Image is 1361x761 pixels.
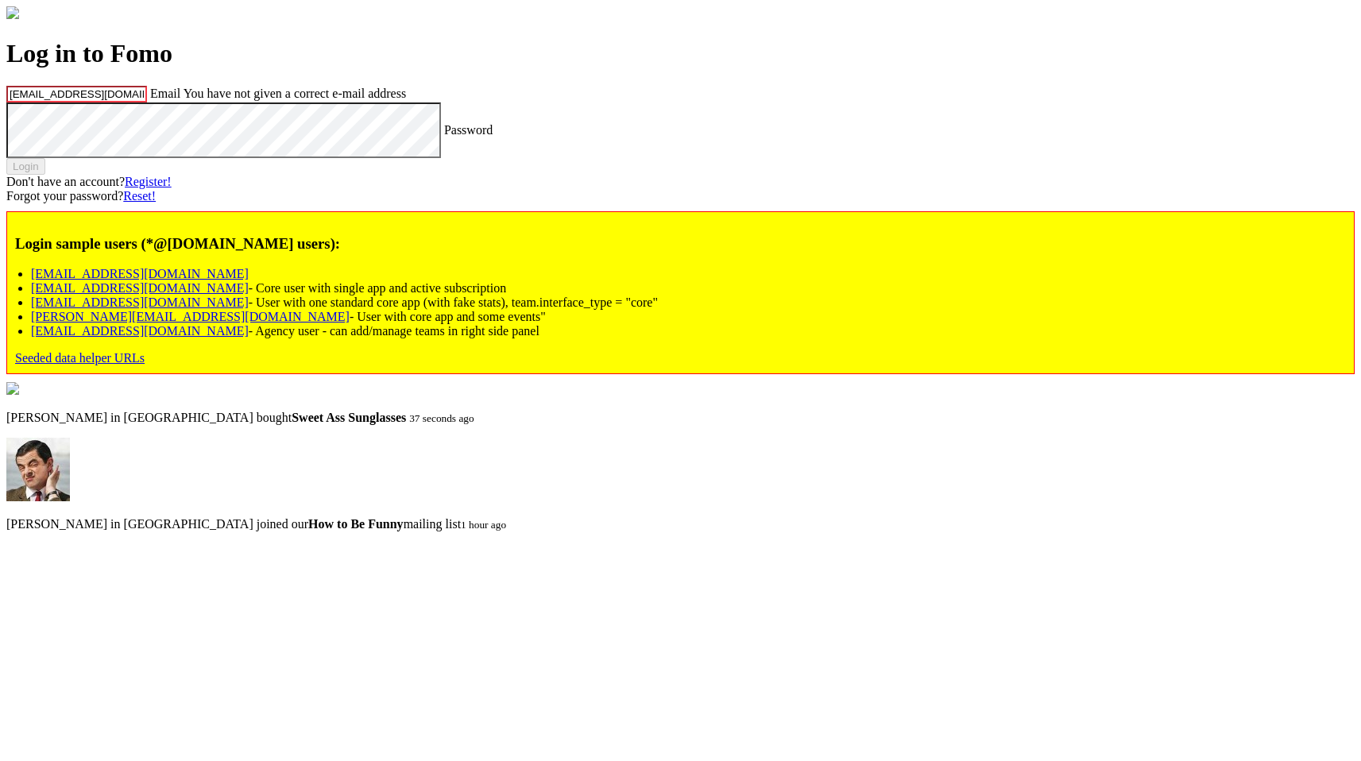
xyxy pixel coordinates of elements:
[125,175,172,188] a: Register!
[123,189,156,203] a: Reset!
[444,122,493,136] label: Password
[6,517,1355,531] p: [PERSON_NAME] in [GEOGRAPHIC_DATA] joined our mailing list
[31,296,249,309] a: [EMAIL_ADDRESS][DOMAIN_NAME]
[31,324,249,338] a: [EMAIL_ADDRESS][DOMAIN_NAME]
[31,324,1346,338] li: - Agency user - can add/manage teams in right side panel
[31,281,249,295] a: [EMAIL_ADDRESS][DOMAIN_NAME]
[15,235,1346,253] h3: Login sample users (*@[DOMAIN_NAME] users):
[15,351,145,365] a: Seeded data helper URLs
[6,411,1355,425] p: [PERSON_NAME] in [GEOGRAPHIC_DATA] bought
[31,267,249,280] a: [EMAIL_ADDRESS][DOMAIN_NAME]
[308,517,404,531] b: How to Be Funny
[461,519,506,531] small: 1 hour ago
[6,39,1355,68] h1: Log in to Fomo
[31,310,1346,324] li: - User with core app and some events"
[31,296,1346,310] li: - User with one standard core app (with fake stats), team.interface_type = "core"
[292,411,406,424] b: Sweet Ass Sunglasses
[409,412,474,424] small: 37 seconds ago
[6,6,19,19] img: fomo-logo-gray.svg
[6,382,19,395] img: sunglasses.png
[31,310,350,323] a: [PERSON_NAME][EMAIL_ADDRESS][DOMAIN_NAME]
[6,189,1355,203] div: Forgot your password?
[6,175,1355,189] div: Don't have an account?
[6,158,45,175] button: Login
[184,87,407,100] span: You have not given a correct e-mail address
[31,281,1346,296] li: - Core user with single app and active subscription
[150,87,180,100] label: Email
[6,438,70,501] img: Fomo avatar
